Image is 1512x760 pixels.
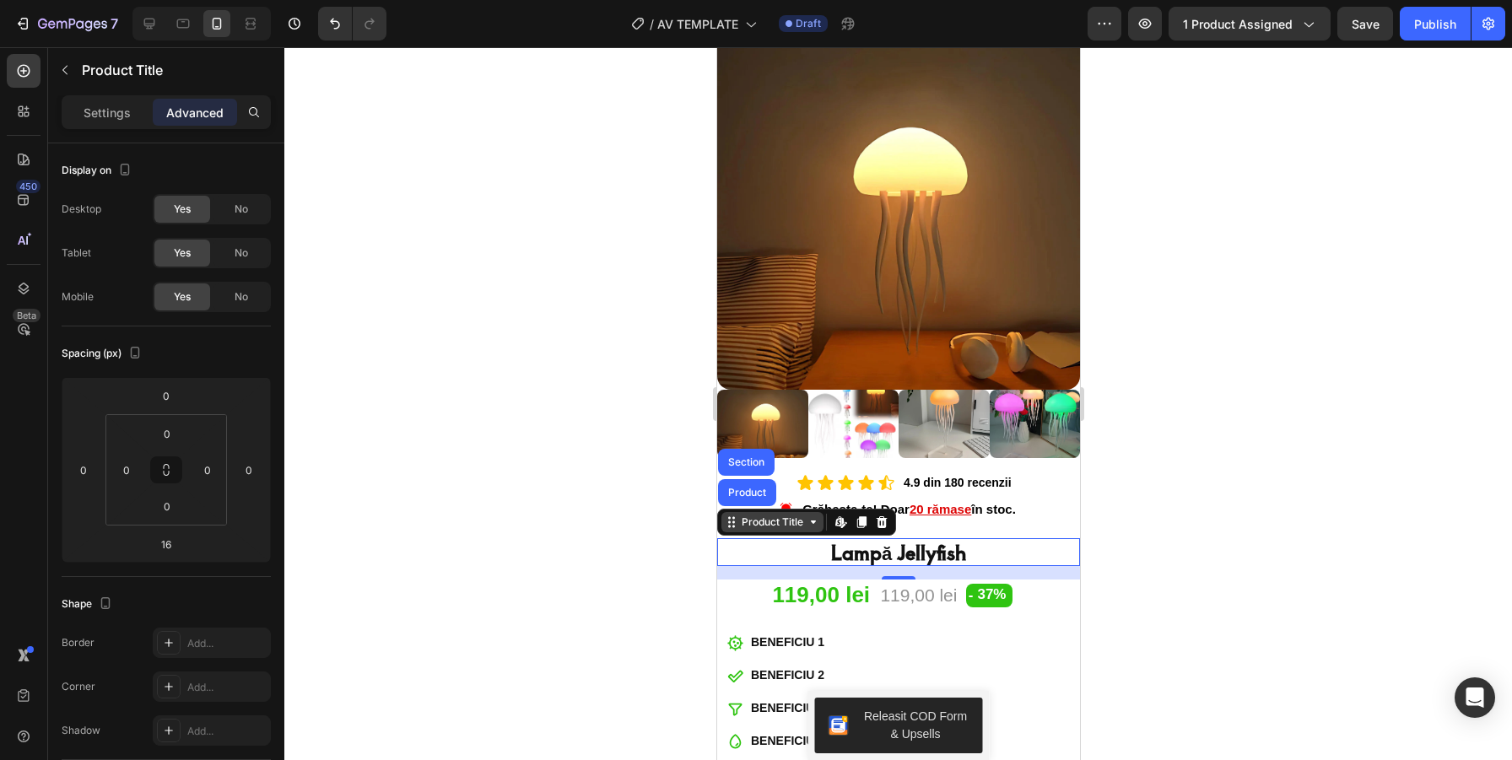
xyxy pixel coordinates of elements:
[111,13,118,34] p: 7
[150,421,184,446] input: 0px
[1352,17,1380,31] span: Save
[174,202,191,217] span: Yes
[174,289,191,305] span: Yes
[235,202,248,217] span: No
[187,724,267,739] div: Add...
[1169,7,1331,40] button: 1 product assigned
[149,531,183,557] input: l
[235,289,248,305] span: No
[62,159,135,182] div: Display on
[1400,7,1471,40] button: Publish
[187,680,267,695] div: Add...
[1337,7,1393,40] button: Save
[717,47,1080,760] iframe: Design area
[318,7,386,40] div: Undo/Redo
[62,245,91,261] div: Tablet
[84,104,131,121] p: Settings
[13,309,40,322] div: Beta
[187,636,267,651] div: Add...
[62,679,95,694] div: Corner
[166,104,224,121] p: Advanced
[16,180,40,193] div: 450
[114,457,139,482] input: 0px
[62,593,116,616] div: Shape
[7,7,126,40] button: 7
[62,289,94,305] div: Mobile
[1414,15,1456,33] div: Publish
[174,245,191,261] span: Yes
[650,15,654,33] span: /
[195,457,220,482] input: 0px
[1183,15,1293,33] span: 1 product assigned
[796,16,821,31] span: Draft
[236,457,262,482] input: 0
[150,493,184,519] input: 0px
[62,635,94,650] div: Border
[62,342,145,365] div: Spacing (px)
[657,15,738,33] span: AV TEMPLATE
[235,245,248,261] span: No
[149,383,183,408] input: 0
[62,723,100,738] div: Shadow
[62,202,101,217] div: Desktop
[71,457,96,482] input: 0
[82,60,264,80] p: Product Title
[1455,677,1495,718] div: Open Intercom Messenger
